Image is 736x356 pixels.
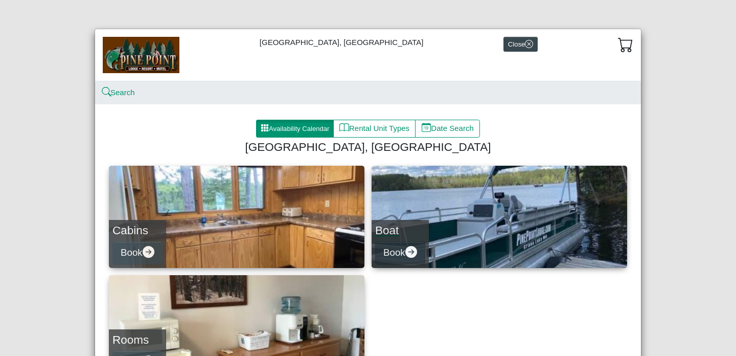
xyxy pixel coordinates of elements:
button: grid3x3 gap fillAvailability Calendar [256,120,334,138]
h4: Cabins [112,224,163,237]
svg: search [103,88,110,96]
svg: calendar date [422,123,431,132]
svg: x circle [525,40,533,48]
h4: Rooms [112,333,163,347]
div: [GEOGRAPHIC_DATA], [GEOGRAPHIC_DATA] [95,29,641,81]
svg: arrow right circle fill [143,246,154,258]
a: searchSearch [103,88,135,97]
button: Closex circle [503,37,538,52]
svg: cart [618,37,633,52]
svg: arrow right circle fill [405,246,417,258]
img: b144ff98-a7e1-49bd-98da-e9ae77355310.jpg [103,37,179,73]
svg: grid3x3 gap fill [261,124,269,132]
button: calendar dateDate Search [415,120,480,138]
h4: Boat [375,224,425,237]
h4: [GEOGRAPHIC_DATA], [GEOGRAPHIC_DATA] [113,140,623,154]
button: Bookarrow right circle fill [375,241,425,264]
svg: book [339,123,349,132]
button: bookRental Unit Types [333,120,416,138]
button: Bookarrow right circle fill [112,241,163,264]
